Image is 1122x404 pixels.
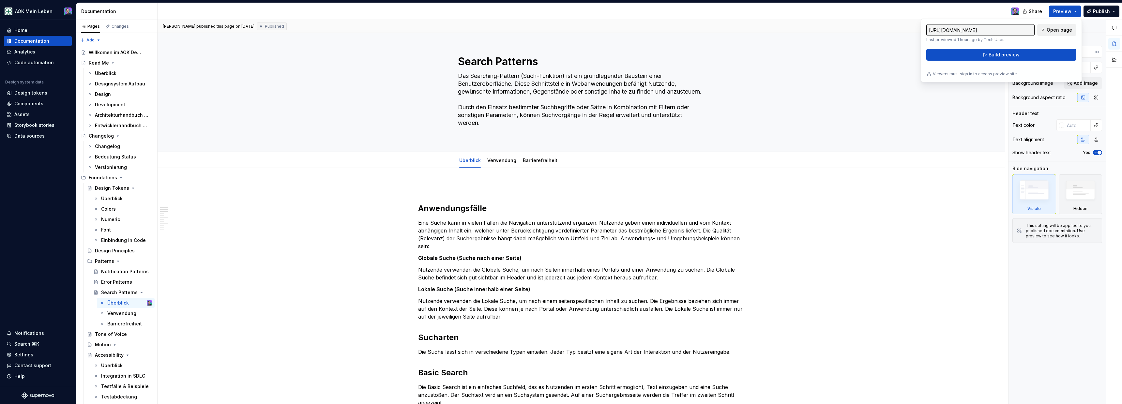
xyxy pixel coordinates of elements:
div: Patterns [84,256,155,266]
div: Code automation [14,59,54,66]
div: Testfälle & Beispiele [101,383,149,390]
a: Design Principles [84,246,155,256]
span: Add image [1074,80,1098,86]
textarea: Das Searching-Pattern (Such-Funktion) ist ein grundlegender Baustein einer Benutzeroberfläche. Di... [457,71,703,136]
div: Visible [1012,174,1056,214]
div: published this page on [DATE] [196,24,254,29]
div: Einbindung in Code [101,237,146,244]
div: Analytics [14,49,35,55]
div: Read Me [89,60,109,66]
a: Colors [91,204,155,214]
a: Überblick [84,68,155,79]
span: [PERSON_NAME] [163,24,195,29]
div: Architekturhandbuch Portalrahmen [95,112,149,118]
div: Colors [101,206,116,212]
div: AOK Mein Leben [15,8,53,15]
div: Design Tokens [95,185,129,191]
div: Verwendung [485,153,519,167]
div: Überblick [457,153,483,167]
a: Verwendung [97,308,155,319]
div: Side navigation [1012,165,1048,172]
div: Background image [1012,80,1053,86]
button: Search ⌘K [4,339,72,349]
a: Documentation [4,36,72,46]
div: Components [14,100,43,107]
button: Preview [1049,6,1081,17]
div: Assets [14,111,30,118]
a: Überblick [91,360,155,371]
a: Accessibility [84,350,155,360]
label: Yes [1083,150,1090,155]
a: ÜberblickSamuel [97,298,155,308]
a: Home [4,25,72,36]
div: Accessibility [95,352,124,358]
div: Bedeutung Status [95,154,136,160]
strong: Globale Suche (Suche nach einer Seite) [418,255,522,261]
a: Überblick [459,157,481,163]
a: Motion [84,339,155,350]
div: Entwicklerhandbuch Portalrahmen [95,122,149,129]
a: Assets [4,109,72,120]
div: Search ⌘K [14,341,39,347]
div: Motion [95,341,111,348]
p: Nutzende verwenden die Globale Suche, um nach Seiten innerhalb eines Portals und einer Anwendung ... [418,266,744,281]
div: Notification Patterns [101,268,149,275]
p: Die Suche lässt sich in verschiedene Typen einteilen. Jeder Typ besitzt eine eigene Art der Inter... [418,348,744,356]
p: Viewers must sign in to access preview site. [933,71,1018,77]
div: Documentation [81,8,155,15]
div: Willkomen im AOK Designsystem! [89,49,143,56]
div: Changes [112,24,129,29]
h2: Basic Search [418,367,744,378]
a: Design Tokens [84,183,155,193]
h2: Anwendungsfälle [418,203,744,214]
div: Versionierung [95,164,127,171]
span: Add [86,37,95,43]
a: Willkomen im AOK Designsystem! [78,47,155,58]
div: Header text [1012,110,1039,117]
a: Data sources [4,131,72,141]
div: Überblick [107,300,129,306]
div: Integration in SDLC [101,373,145,379]
div: Design system data [5,80,44,85]
a: Components [4,98,72,109]
a: Einbindung in Code [91,235,155,246]
div: Development [95,101,125,108]
p: Nutzende verwenden die Lokale Suche, um nach einem seitenspezifischen Inhalt zu suchen. Die Ergeb... [418,297,744,321]
a: Notification Patterns [91,266,155,277]
div: Überblick [95,70,116,77]
a: Tone of Voice [84,329,155,339]
a: Storybook stories [4,120,72,130]
button: Share [1019,6,1046,17]
div: Home [14,27,27,34]
a: Designsystem Aufbau [84,79,155,89]
a: Entwicklerhandbuch Portalrahmen [84,120,155,131]
div: Hidden [1059,174,1102,214]
div: Settings [14,352,33,358]
a: Design [84,89,155,99]
div: Design Principles [95,247,135,254]
button: Notifications [4,328,72,338]
a: Bedeutung Status [84,152,155,162]
a: Design tokens [4,88,72,98]
button: Contact support [4,360,72,371]
div: Documentation [14,38,49,44]
a: Changelog [84,141,155,152]
span: Open page [1047,27,1072,33]
a: Code automation [4,57,72,68]
div: Data sources [14,133,45,139]
a: Verwendung [487,157,516,163]
div: Hidden [1073,206,1087,211]
div: Text alignment [1012,136,1044,143]
div: Changelog [95,143,120,150]
div: Storybook stories [14,122,54,128]
a: Error Patterns [91,277,155,287]
img: Samuel [147,300,152,306]
p: Eine Suche kann in vielen Fällen die Navigation unterstützend ergänzen. Nutzende geben einen indi... [418,219,744,250]
span: Preview [1053,8,1071,15]
span: Share [1029,8,1042,15]
div: Tone of Voice [95,331,127,337]
button: Add [78,36,103,45]
svg: Supernova Logo [22,392,54,399]
button: AOK Mein LebenSamuel [1,4,74,18]
div: Pages [81,24,100,29]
